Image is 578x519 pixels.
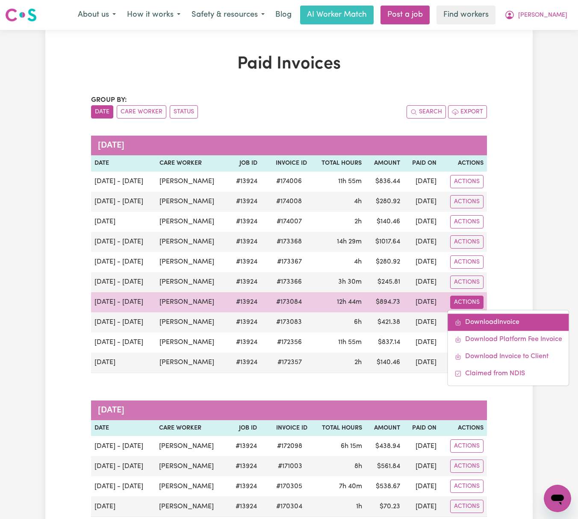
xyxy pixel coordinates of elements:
td: $ 836.44 [365,172,404,192]
h1: Paid Invoices [91,54,487,74]
td: [DATE] [404,272,440,292]
td: $ 140.46 [365,353,404,373]
td: [DATE] [91,212,156,232]
span: # 174008 [271,196,307,207]
td: [PERSON_NAME] [156,252,228,272]
a: Blog [270,6,297,24]
button: Actions [450,276,484,289]
a: Post a job [380,6,430,24]
th: Amount [366,420,404,436]
th: Actions [440,420,487,436]
td: # 13924 [228,272,261,292]
span: 14 hours 29 minutes [337,238,362,245]
span: # 171003 [273,461,307,472]
span: # 170305 [271,481,307,492]
td: $ 421.38 [365,312,404,332]
td: [DATE] [404,476,440,496]
td: [DATE] [404,353,440,373]
a: Mark invoice #173084 as claimed from NDIS [448,365,569,382]
td: [PERSON_NAME] [156,272,228,292]
th: Total Hours [310,155,365,172]
caption: [DATE] [91,400,487,420]
button: Actions [450,480,484,493]
td: [DATE] [404,456,440,476]
caption: [DATE] [91,136,487,155]
span: 1 hour [356,503,362,510]
span: 4 hours [354,258,362,265]
th: Amount [365,155,404,172]
td: [DATE] - [DATE] [91,292,156,312]
button: Actions [450,500,484,513]
th: Invoice ID [260,420,311,436]
td: [DATE] - [DATE] [91,332,156,353]
span: 11 hours 55 minutes [338,339,362,346]
td: [DATE] [91,496,156,517]
td: [DATE] [404,232,440,252]
td: # 13924 [228,252,261,272]
span: # 174006 [271,176,307,187]
td: $ 837.14 [365,332,404,353]
img: Careseekers logo [5,7,37,23]
td: [DATE] - [DATE] [91,172,156,192]
td: [DATE] [404,436,440,456]
span: # 172098 [272,441,307,451]
td: # 13924 [228,192,261,212]
button: My Account [499,6,573,24]
span: 11 hours 55 minutes [338,178,362,185]
td: [PERSON_NAME] [156,312,228,332]
td: $ 245.81 [365,272,404,292]
td: $ 280.92 [365,192,404,212]
td: $ 438.94 [366,436,404,456]
a: Download invoice #173084 [448,314,569,331]
td: [DATE] [404,292,440,312]
td: $ 140.46 [365,212,404,232]
td: # 13924 [228,353,261,373]
td: # 13924 [228,332,261,353]
div: Actions [448,310,569,386]
td: [PERSON_NAME] [156,192,228,212]
td: [DATE] - [DATE] [91,436,156,456]
button: Actions [450,439,484,453]
button: Actions [450,255,484,269]
button: Actions [450,175,484,188]
td: [PERSON_NAME] [156,212,228,232]
span: 6 hours 15 minutes [341,443,362,450]
button: How it works [121,6,186,24]
span: # 173368 [271,237,307,247]
td: [DATE] [404,332,440,353]
a: Download platform fee #173084 [448,331,569,348]
span: # 174007 [271,216,307,227]
td: [DATE] - [DATE] [91,456,156,476]
td: # 13924 [228,232,261,252]
th: Actions [440,155,487,172]
span: 8 hours [354,463,362,470]
td: [DATE] - [DATE] [91,312,156,332]
th: Job ID [227,420,260,436]
span: 2 hours [354,359,362,366]
a: Careseekers logo [5,5,37,25]
td: [DATE] - [DATE] [91,192,156,212]
th: Care Worker [156,155,228,172]
button: Actions [450,215,484,228]
button: Search [407,105,446,119]
th: Care Worker [156,420,227,436]
span: 3 hours 30 minutes [338,279,362,285]
td: $ 538.67 [366,476,404,496]
span: # 173367 [272,257,307,267]
td: [DATE] [404,496,440,517]
td: $ 561.84 [366,456,404,476]
a: Download invoice to CS #173084 [448,348,569,365]
span: # 173084 [271,297,307,307]
span: 4 hours [354,198,362,205]
td: # 13924 [227,496,260,517]
td: [PERSON_NAME] [156,292,228,312]
span: # 172356 [272,337,307,347]
iframe: Button to launch messaging window [544,485,571,512]
td: [DATE] [404,172,440,192]
td: # 13924 [227,456,260,476]
td: [DATE] - [DATE] [91,252,156,272]
a: AI Worker Match [300,6,374,24]
span: # 170304 [271,501,307,512]
td: [DATE] [404,312,440,332]
td: [DATE] [91,353,156,373]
